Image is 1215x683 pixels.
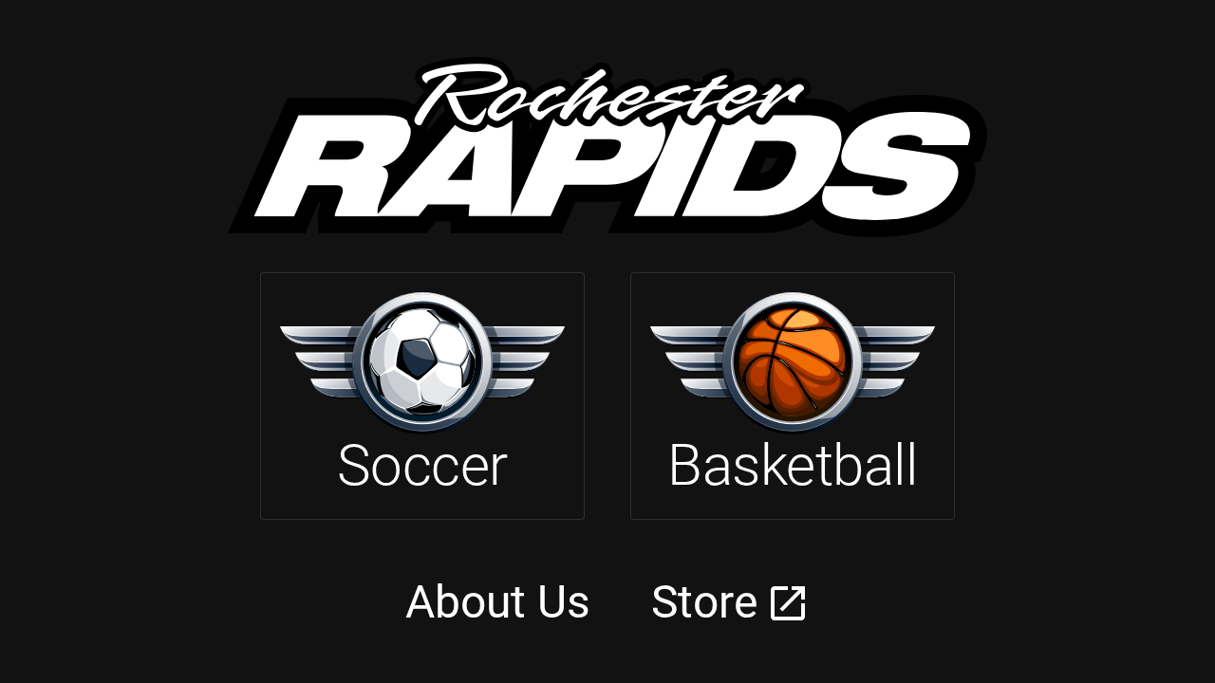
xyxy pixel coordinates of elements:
[651,576,757,629] a: Store
[650,292,935,434] img: basketball.svg
[337,432,508,500] h2: Soccer
[228,57,987,237] img: rapids.svg
[630,272,955,519] a: Basketball
[260,272,585,519] a: Soccer
[280,292,565,434] img: soccer.svg
[405,575,590,629] a: About Us
[667,432,917,500] h2: Basketball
